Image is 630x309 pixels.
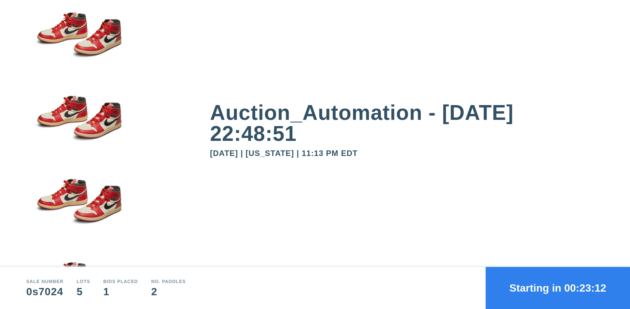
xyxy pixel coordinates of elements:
div: 5 [77,286,90,297]
div: No. Paddles [151,279,186,284]
button: Starting in 00:23:12 [486,267,630,309]
div: Sale number [26,279,64,284]
img: small [26,103,131,187]
div: Bids Placed [103,279,138,284]
img: small [26,20,131,103]
div: 0s7024 [26,286,64,297]
div: 2 [151,286,186,297]
div: Lots [77,279,90,284]
img: small [26,186,131,270]
div: [DATE] | [US_STATE] | 11:13 PM EDT [210,149,604,157]
div: 1 [103,286,138,297]
div: Auction_Automation - [DATE] 22:48:51 [210,102,604,144]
